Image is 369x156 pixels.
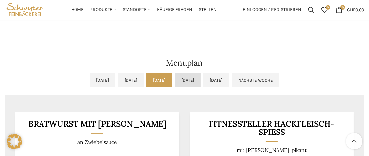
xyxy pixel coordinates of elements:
[90,73,115,87] a: [DATE]
[318,3,331,16] div: Meine Wunschliste
[48,3,240,16] div: Main navigation
[318,3,331,16] a: 0
[71,7,84,13] span: Home
[199,7,217,13] span: Stellen
[157,7,192,13] span: Häufige Fragen
[146,73,172,87] a: [DATE]
[24,139,172,145] p: an Zwiebelsauce
[305,3,318,16] a: Suchen
[198,147,346,153] p: mit [PERSON_NAME], pikant
[203,73,229,87] a: [DATE]
[157,3,192,16] a: Häufige Fragen
[340,5,345,10] span: 0
[5,7,45,12] a: Site logo
[332,3,367,16] a: 0 CHF0.00
[175,73,201,87] a: [DATE]
[243,8,301,12] span: Einloggen / Registrieren
[198,120,346,136] h3: Fitnessteller Hackfleisch-Spiess
[123,3,150,16] a: Standorte
[123,7,147,13] span: Standorte
[90,7,112,13] span: Produkte
[347,7,364,12] bdi: 0.00
[232,73,279,87] a: Nächste Woche
[5,59,364,67] h2: Menuplan
[71,3,84,16] a: Home
[347,7,355,12] span: CHF
[90,3,116,16] a: Produkte
[24,120,172,128] h3: BRATWURST MIT [PERSON_NAME]
[346,133,362,149] a: Scroll to top button
[118,73,144,87] a: [DATE]
[240,3,305,16] a: Einloggen / Registrieren
[326,5,330,10] span: 0
[199,3,217,16] a: Stellen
